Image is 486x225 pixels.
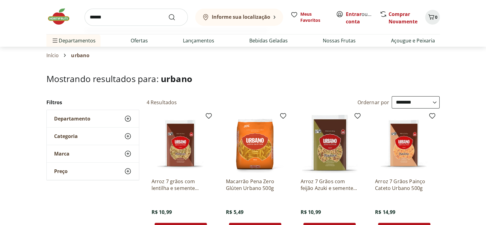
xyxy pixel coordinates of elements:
[54,168,68,174] span: Preço
[346,10,373,25] span: ou
[46,53,59,58] a: Início
[54,151,69,157] span: Marca
[249,37,288,44] a: Bebidas Geladas
[300,115,359,173] img: Arroz 7 Grãos com feijão Azuki e semente abóbora Urbano 500g
[47,128,139,145] button: Categoria
[46,74,440,84] h1: Mostrando resultados para:
[300,178,359,191] a: Arroz 7 Grãos com feijão Azuki e semente abóbora Urbano 500g
[51,33,59,48] button: Menu
[226,115,284,173] img: Macarrão Pena Zero Glúten Urbano 500g
[375,115,433,173] img: Arroz 7 Grãos Painço Cateto Urbano 500g
[391,37,435,44] a: Açougue e Peixaria
[425,10,440,25] button: Carrinho
[226,178,284,191] a: Macarrão Pena Zero Glúten Urbano 500g
[323,37,356,44] a: Nossas Frutas
[346,11,362,18] a: Entrar
[161,73,192,85] span: urbano
[358,99,389,106] label: Ordernar por
[47,163,139,180] button: Preço
[85,9,188,26] input: search
[168,14,183,21] button: Submit Search
[300,11,329,23] span: Meus Favoritos
[300,209,321,215] span: R$ 10,99
[46,7,77,26] img: Hortifruti
[54,116,90,122] span: Departamento
[375,178,433,191] a: Arroz 7 Grãos Painço Cateto Urbano 500g
[346,11,380,25] a: Criar conta
[152,178,210,191] a: Arroz 7 grãos com lentilha e semente girassol Urbano 500g
[375,209,395,215] span: R$ 14,99
[389,11,417,25] a: Comprar Novamente
[290,11,329,23] a: Meus Favoritos
[152,115,210,173] img: Arroz 7 grãos com lentilha e semente girassol Urbano 500g
[54,133,78,139] span: Categoria
[226,209,243,215] span: R$ 5,49
[212,14,270,20] b: Informe sua localização
[152,209,172,215] span: R$ 10,99
[195,9,283,26] button: Informe sua localização
[47,110,139,127] button: Departamento
[71,53,89,58] span: urbano
[131,37,148,44] a: Ofertas
[183,37,214,44] a: Lançamentos
[435,14,437,20] span: 0
[51,33,96,48] span: Departamentos
[47,145,139,162] button: Marca
[46,96,139,109] h2: Filtros
[147,99,177,106] h2: 4 Resultados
